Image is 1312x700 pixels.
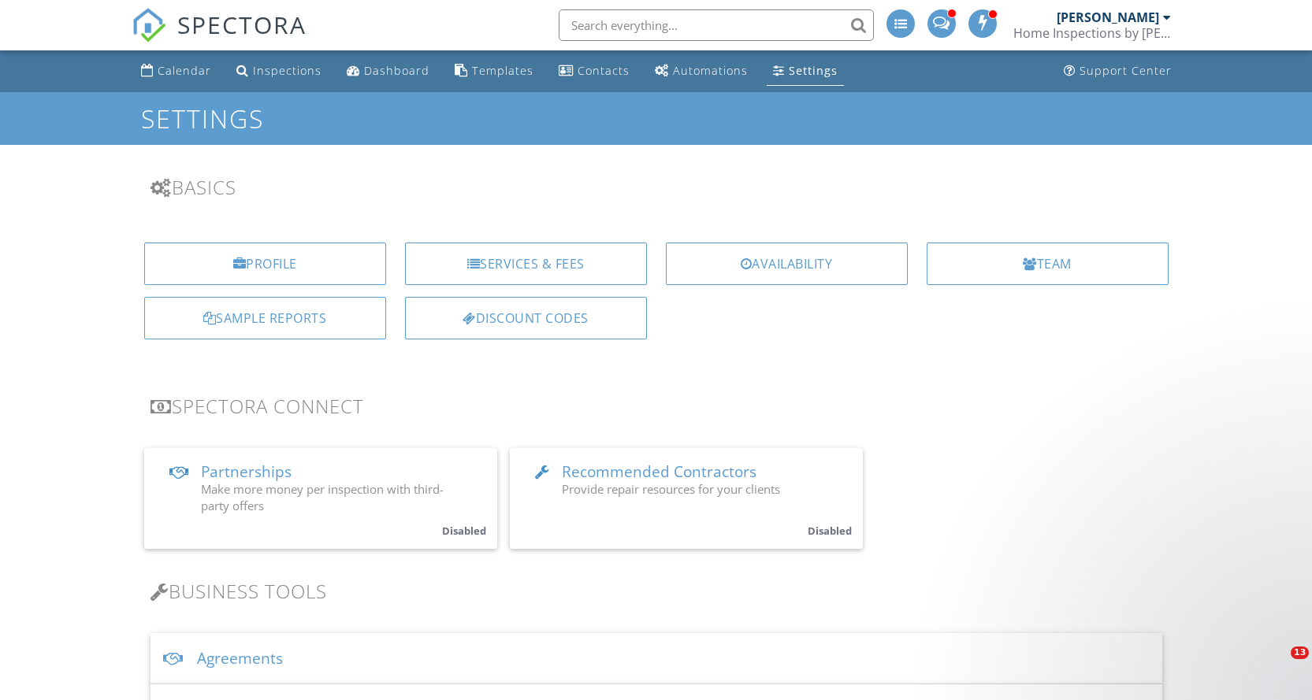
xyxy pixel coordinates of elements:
[144,448,497,549] a: Partnerships Make more money per inspection with third-party offers Disabled
[552,57,636,86] a: Contacts
[808,524,852,538] small: Disabled
[448,57,540,86] a: Templates
[1057,57,1178,86] a: Support Center
[151,580,1162,602] h3: Business Tools
[141,105,1170,132] h1: Settings
[673,63,748,78] div: Automations
[789,63,838,78] div: Settings
[340,57,436,86] a: Dashboard
[510,448,863,549] a: Recommended Contractors Provide repair resources for your clients Disabled
[649,57,754,86] a: Automations (Advanced)
[144,297,386,339] a: Sample Reports
[177,8,307,41] span: SPECTORA
[559,9,874,41] input: Search everything...
[151,633,1162,684] div: Agreements
[151,395,1162,417] h3: Spectora Connect
[201,481,444,513] span: Make more money per inspection with third-party offers
[405,243,647,285] a: Services & Fees
[927,243,1169,285] a: Team
[666,243,908,285] a: Availability
[253,63,321,78] div: Inspections
[1258,646,1296,684] iframe: Intercom live chat
[151,176,1162,198] h3: Basics
[562,481,780,497] span: Provide repair resources for your clients
[144,243,386,285] a: Profile
[364,63,429,78] div: Dashboard
[1291,646,1309,659] span: 13
[1080,63,1172,78] div: Support Center
[472,63,533,78] div: Templates
[132,21,307,54] a: SPECTORA
[578,63,630,78] div: Contacts
[158,63,211,78] div: Calendar
[442,524,486,538] small: Disabled
[230,57,328,86] a: Inspections
[1057,9,1159,25] div: [PERSON_NAME]
[562,461,756,482] span: Recommended Contractors
[767,57,844,86] a: Settings
[201,461,292,482] span: Partnerships
[1013,25,1171,41] div: Home Inspections by Bob Geddes
[132,8,166,43] img: The Best Home Inspection Software - Spectora
[405,297,647,339] a: Discount Codes
[135,57,217,86] a: Calendar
